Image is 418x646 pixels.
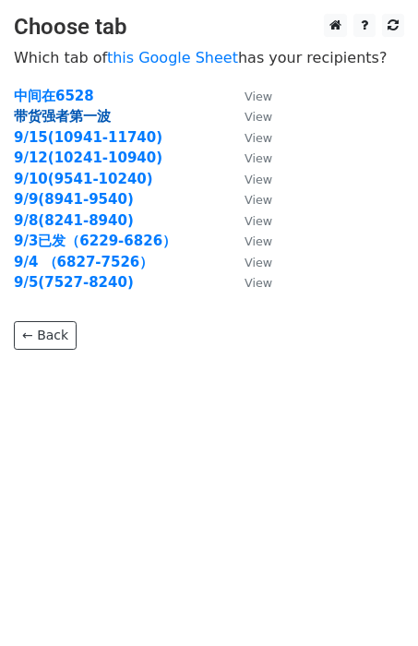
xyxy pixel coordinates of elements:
p: Which tab of has your recipients? [14,48,404,67]
a: 9/10(9541-10240) [14,171,153,187]
small: View [245,173,272,186]
a: View [226,129,272,146]
a: View [226,233,272,249]
a: View [226,191,272,208]
a: View [226,254,272,270]
small: View [245,256,272,269]
a: 带货强者第一波 [14,108,111,125]
small: View [245,131,272,145]
a: 9/9(8941-9540) [14,191,134,208]
a: ← Back [14,321,77,350]
small: View [245,151,272,165]
a: View [226,88,272,104]
a: 9/3已发（6229-6826） [14,233,176,249]
h3: Choose tab [14,14,404,41]
small: View [245,276,272,290]
a: 9/4 （6827-7526） [14,254,153,270]
iframe: Chat Widget [326,557,418,646]
small: View [245,110,272,124]
small: View [245,214,272,228]
small: View [245,90,272,103]
a: View [226,150,272,166]
small: View [245,234,272,248]
a: this Google Sheet [107,49,238,66]
small: View [245,193,272,207]
a: 中间在6528 [14,88,94,104]
a: 9/12(10241-10940) [14,150,162,166]
a: View [226,274,272,291]
a: View [226,212,272,229]
a: 9/5(7527-8240) [14,274,134,291]
a: 9/15(10941-11740) [14,129,162,146]
a: 9/8(8241-8940) [14,212,134,229]
a: View [226,108,272,125]
a: View [226,171,272,187]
